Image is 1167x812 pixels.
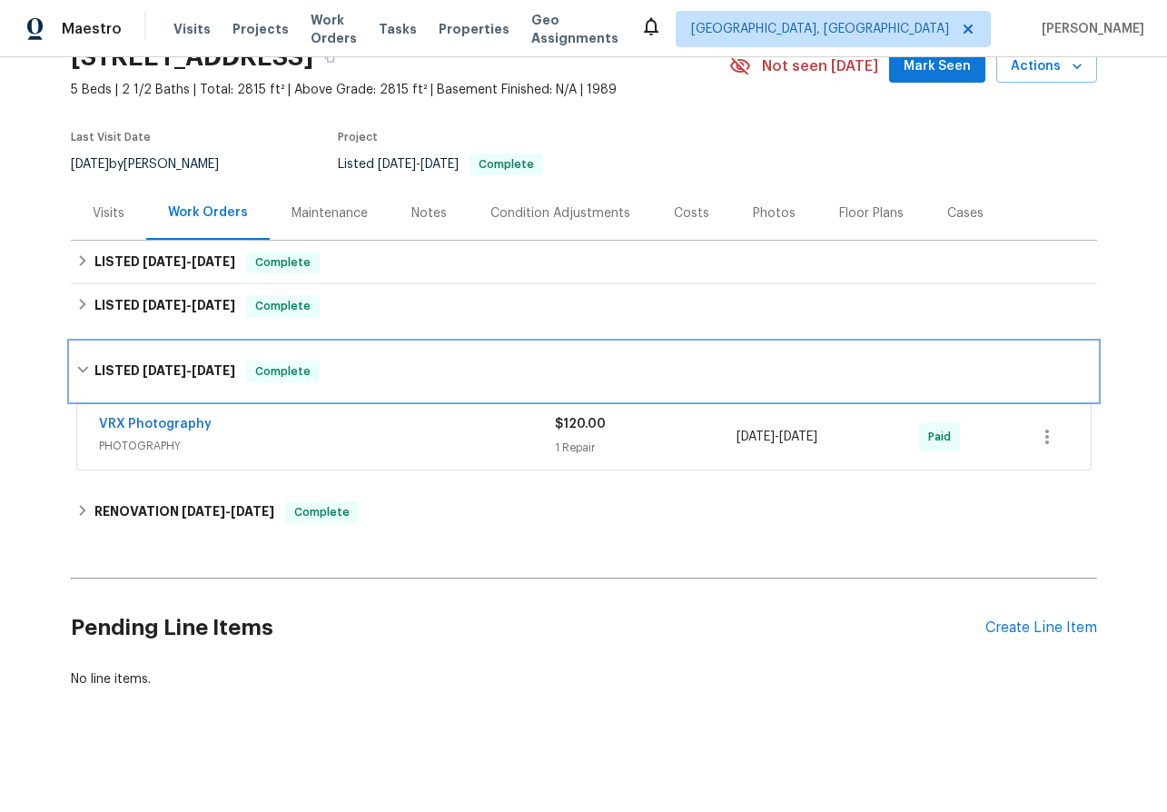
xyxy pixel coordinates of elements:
span: [DATE] [779,431,817,443]
span: Actions [1011,55,1083,78]
span: Tasks [379,23,417,35]
span: $120.00 [555,418,606,431]
div: Maintenance [292,204,368,223]
h6: LISTED [94,361,235,382]
h6: LISTED [94,252,235,273]
button: Actions [996,50,1097,84]
div: LISTED [DATE]-[DATE]Complete [71,284,1097,328]
span: Complete [471,159,541,170]
button: Copy Address [313,41,346,74]
span: [DATE] [143,255,186,268]
span: [DATE] [378,158,416,171]
span: - [182,505,274,518]
div: Work Orders [168,203,248,222]
div: RENOVATION [DATE]-[DATE]Complete [71,490,1097,534]
div: by [PERSON_NAME] [71,153,241,175]
span: - [143,299,235,312]
span: Projects [232,20,289,38]
a: VRX Photography [99,418,212,431]
div: Create Line Item [985,619,1097,637]
div: Floor Plans [839,204,904,223]
span: [GEOGRAPHIC_DATA], [GEOGRAPHIC_DATA] [691,20,949,38]
span: [DATE] [182,505,225,518]
span: [DATE] [192,299,235,312]
span: PHOTOGRAPHY [99,437,555,455]
span: - [737,428,817,446]
span: Not seen [DATE] [762,57,878,75]
span: Listed [338,158,543,171]
span: [DATE] [143,364,186,377]
div: Costs [674,204,709,223]
span: [DATE] [192,255,235,268]
span: [DATE] [420,158,459,171]
span: Complete [287,503,357,521]
span: Last Visit Date [71,132,151,143]
h2: Pending Line Items [71,586,985,670]
div: 1 Repair [555,439,737,457]
span: Maestro [62,20,122,38]
span: - [143,255,235,268]
span: Mark Seen [904,55,971,78]
span: Work Orders [311,11,357,47]
span: Visits [173,20,211,38]
h2: [STREET_ADDRESS] [71,48,313,66]
span: Complete [248,253,318,272]
span: [DATE] [71,158,109,171]
span: Geo Assignments [531,11,618,47]
span: [PERSON_NAME] [1034,20,1144,38]
button: Mark Seen [889,50,985,84]
div: Photos [753,204,796,223]
div: Condition Adjustments [490,204,630,223]
div: LISTED [DATE]-[DATE]Complete [71,241,1097,284]
div: LISTED [DATE]-[DATE]Complete [71,342,1097,401]
div: No line items. [71,670,1097,688]
h6: LISTED [94,295,235,317]
div: Notes [411,204,447,223]
span: - [378,158,459,171]
span: Complete [248,362,318,381]
span: Properties [439,20,509,38]
span: Project [338,132,378,143]
div: Visits [93,204,124,223]
span: Paid [928,428,958,446]
span: - [143,364,235,377]
h6: RENOVATION [94,501,274,523]
span: 5 Beds | 2 1/2 Baths | Total: 2815 ft² | Above Grade: 2815 ft² | Basement Finished: N/A | 1989 [71,81,729,99]
span: [DATE] [192,364,235,377]
span: [DATE] [231,505,274,518]
span: [DATE] [143,299,186,312]
span: [DATE] [737,431,775,443]
div: Cases [947,204,984,223]
span: Complete [248,297,318,315]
